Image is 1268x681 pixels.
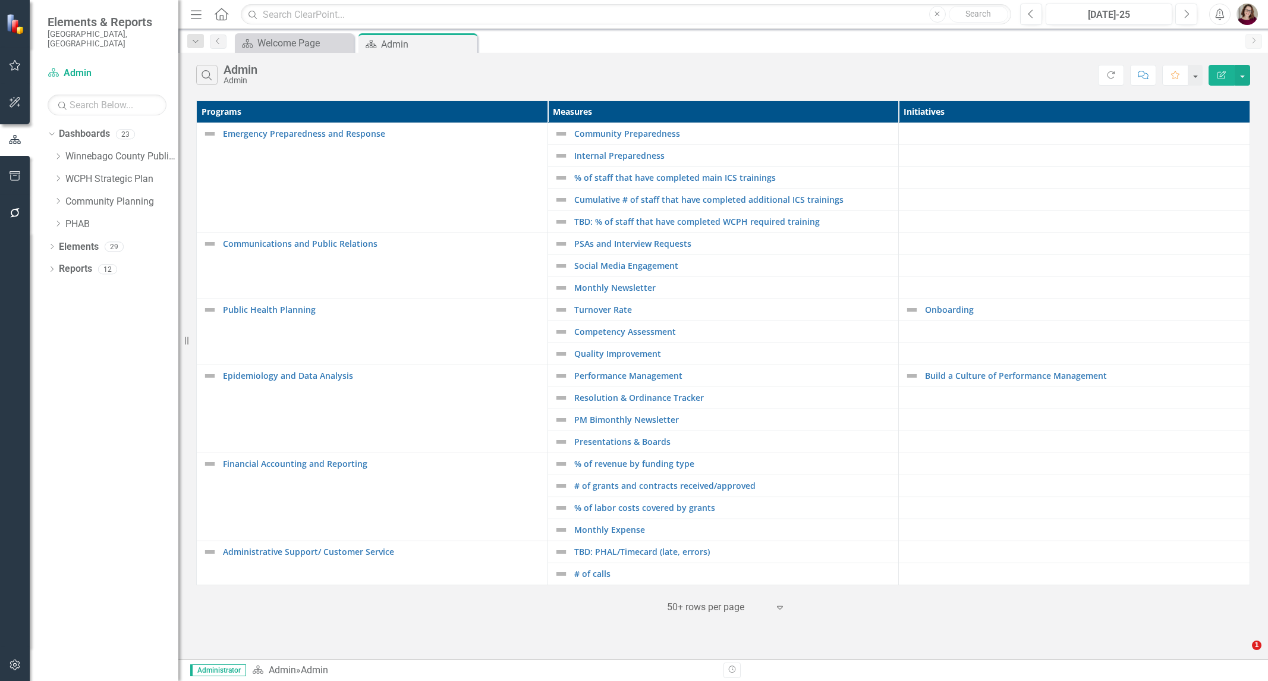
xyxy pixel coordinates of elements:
img: Not Defined [554,567,568,581]
td: Double-Click to Edit Right Click for Context Menu [548,541,899,563]
td: Double-Click to Edit Right Click for Context Menu [197,233,548,299]
a: # of grants and contracts received/approved [574,481,893,490]
a: Monthly Expense [574,525,893,534]
a: Dashboards [59,127,110,141]
img: Not Defined [905,303,919,317]
a: Reports [59,262,92,276]
td: Double-Click to Edit Right Click for Context Menu [197,123,548,233]
td: Double-Click to Edit Right Click for Context Menu [899,299,1250,321]
span: Elements & Reports [48,15,166,29]
a: Emergency Preparedness and Response [223,129,542,138]
a: % of labor costs covered by grants [574,503,893,512]
img: Not Defined [203,127,217,141]
img: Not Defined [203,303,217,317]
td: Double-Click to Edit Right Click for Context Menu [197,541,548,585]
img: Not Defined [554,369,568,383]
a: TBD: % of staff that have completed WCPH required training [574,217,893,226]
a: Admin [48,67,166,80]
a: Quality Improvement [574,349,893,358]
input: Search Below... [48,95,166,115]
td: Double-Click to Edit Right Click for Context Menu [548,563,899,585]
td: Double-Click to Edit Right Click for Context Menu [548,475,899,497]
td: Double-Click to Edit Right Click for Context Menu [899,365,1250,387]
span: 1 [1252,641,1261,650]
a: Internal Preparedness [574,151,893,160]
div: Admin [224,63,257,76]
img: Not Defined [554,523,568,537]
td: Double-Click to Edit Right Click for Context Menu [548,519,899,541]
div: 29 [105,241,124,252]
a: % of staff that have completed main ICS trainings [574,173,893,182]
a: Community Planning [65,195,178,209]
img: Not Defined [554,127,568,141]
iframe: Intercom live chat [1228,641,1256,669]
img: Not Defined [203,545,217,559]
td: Double-Click to Edit Right Click for Context Menu [548,387,899,409]
td: Double-Click to Edit Right Click for Context Menu [548,255,899,277]
img: Not Defined [554,149,568,163]
td: Double-Click to Edit Right Click for Context Menu [548,233,899,255]
img: Not Defined [554,413,568,427]
span: Administrator [190,664,246,676]
a: Financial Accounting and Reporting [223,459,542,468]
div: » [252,664,715,677]
img: Not Defined [554,501,568,515]
td: Double-Click to Edit Right Click for Context Menu [548,453,899,475]
img: ClearPoint Strategy [6,14,27,34]
div: Admin [224,76,257,85]
td: Double-Click to Edit Right Click for Context Menu [548,299,899,321]
a: Competency Assessment [574,327,893,336]
img: Not Defined [554,457,568,471]
img: Not Defined [554,193,568,207]
img: Not Defined [554,435,568,449]
img: Not Defined [554,303,568,317]
img: Not Defined [554,237,568,251]
div: Welcome Page [257,36,351,51]
td: Double-Click to Edit Right Click for Context Menu [548,145,899,167]
a: Welcome Page [238,36,351,51]
td: Double-Click to Edit Right Click for Context Menu [548,167,899,189]
td: Double-Click to Edit Right Click for Context Menu [548,321,899,343]
img: Not Defined [554,281,568,295]
a: Performance Management [574,371,893,380]
div: 23 [116,129,135,139]
input: Search ClearPoint... [241,4,1011,25]
td: Double-Click to Edit Right Click for Context Menu [548,123,899,145]
a: Turnover Rate [574,305,893,314]
td: Double-Click to Edit Right Click for Context Menu [548,431,899,453]
a: Elements [59,240,99,254]
a: Presentations & Boards [574,437,893,446]
img: Sarahjean Schluechtermann [1236,4,1258,25]
a: Admin [269,664,296,676]
a: % of revenue by funding type [574,459,893,468]
a: Social Media Engagement [574,261,893,270]
a: Epidemiology and Data Analysis [223,371,542,380]
div: 12 [98,264,117,274]
img: Not Defined [554,479,568,493]
div: [DATE]-25 [1050,8,1168,22]
td: Double-Click to Edit Right Click for Context Menu [548,211,899,233]
div: Admin [301,664,328,676]
a: Winnebago County Public Health [65,150,178,164]
td: Double-Click to Edit Right Click for Context Menu [548,189,899,211]
img: Not Defined [203,457,217,471]
img: Not Defined [554,171,568,185]
img: Not Defined [554,259,568,273]
td: Double-Click to Edit Right Click for Context Menu [548,365,899,387]
td: Double-Click to Edit Right Click for Context Menu [548,497,899,519]
img: Not Defined [554,215,568,229]
td: Double-Click to Edit Right Click for Context Menu [197,299,548,365]
img: Not Defined [554,347,568,361]
img: Not Defined [554,391,568,405]
a: Public Health Planning [223,305,542,314]
a: # of calls [574,569,893,578]
div: Admin [381,37,474,52]
td: Double-Click to Edit Right Click for Context Menu [548,343,899,365]
a: PHAB [65,218,178,231]
a: Onboarding [925,305,1244,314]
a: PM Bimonthly Newsletter [574,415,893,424]
img: Not Defined [203,369,217,383]
button: [DATE]-25 [1046,4,1172,25]
small: [GEOGRAPHIC_DATA], [GEOGRAPHIC_DATA] [48,29,166,49]
td: Double-Click to Edit Right Click for Context Menu [548,277,899,299]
